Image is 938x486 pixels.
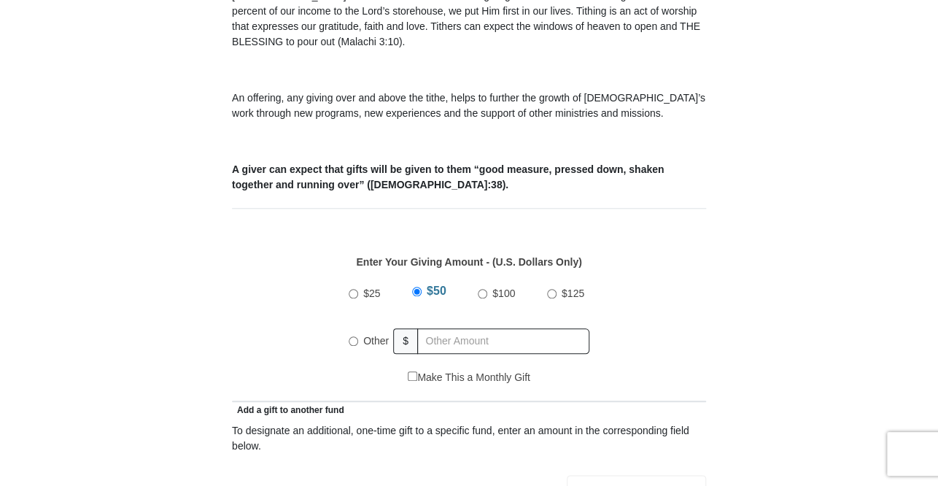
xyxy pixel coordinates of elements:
[363,335,389,347] span: Other
[232,163,664,190] b: A giver can expect that gifts will be given to them “good measure, pressed down, shaken together ...
[408,371,417,381] input: Make This a Monthly Gift
[492,288,515,299] span: $100
[393,328,418,354] span: $
[417,328,589,354] input: Other Amount
[562,288,584,299] span: $125
[363,288,380,299] span: $25
[232,90,706,121] p: An offering, any giving over and above the tithe, helps to further the growth of [DEMOGRAPHIC_DAT...
[427,285,446,297] span: $50
[356,256,581,268] strong: Enter Your Giving Amount - (U.S. Dollars Only)
[408,370,530,385] label: Make This a Monthly Gift
[232,405,344,415] span: Add a gift to another fund
[232,423,706,454] div: To designate an additional, one-time gift to a specific fund, enter an amount in the correspondin...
